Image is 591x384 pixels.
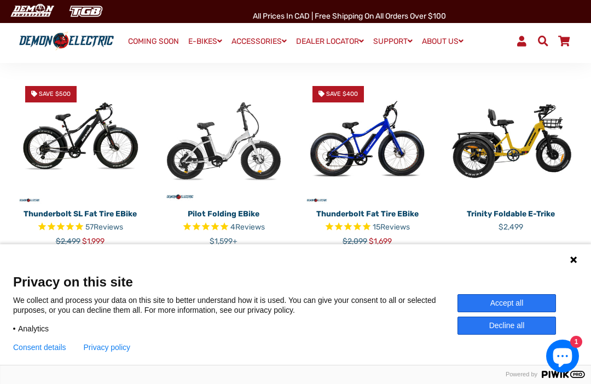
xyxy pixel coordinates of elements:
p: We collect and process your data on this site to better understand how it is used. You can give y... [13,295,457,315]
span: Rated 5.0 out of 5 stars 4 reviews [160,221,288,234]
span: $1,999 [82,237,105,246]
p: Thunderbolt SL Fat Tire eBike [16,208,144,220]
inbox-online-store-chat: Shopify online store chat [543,340,582,375]
img: Thunderbolt SL Fat Tire eBike - Demon Electric [16,77,144,205]
span: Save $400 [326,90,358,98]
a: E-BIKES [184,33,226,49]
span: Analytics [18,324,49,334]
p: Trinity Foldable E-Trike [448,208,575,220]
a: SUPPORT [369,33,416,49]
span: $2,099 [343,237,367,246]
span: Powered by [501,371,542,378]
span: Reviews [380,222,410,232]
img: TGB Canada [63,2,108,20]
img: Trinity Foldable E-Trike [448,77,575,205]
a: ABOUT US [418,33,467,49]
span: Privacy on this site [13,274,578,290]
p: Thunderbolt Fat Tire eBike [304,208,431,220]
img: Demon Electric logo [16,31,117,51]
p: Pilot Folding eBike [160,208,288,220]
span: $1,699 [369,237,392,246]
span: All Prices in CAD | Free shipping on all orders over $100 [253,12,446,21]
a: Thunderbolt SL Fat Tire eBike Rated 4.9 out of 5 stars 57 reviews $2,499 $1,999 [16,204,144,247]
img: Demon Electric [5,2,58,20]
span: 4 reviews [230,222,265,232]
span: 57 reviews [85,222,123,232]
img: Pilot Folding eBike - Demon Electric [160,77,288,205]
a: DEALER LOCATOR [292,33,368,49]
a: Privacy policy [84,343,131,352]
button: Consent details [13,343,66,352]
button: Decline all [457,317,556,335]
a: Trinity Foldable E-Trike $2,499 [448,204,575,233]
a: Thunderbolt Fat Tire eBike Rated 4.8 out of 5 stars 15 reviews $2,099 $1,699 [304,204,431,247]
button: Accept all [457,294,556,312]
span: Save $500 [39,90,71,98]
a: Pilot Folding eBike Rated 5.0 out of 5 stars 4 reviews $1,599+ [160,204,288,247]
a: Thunderbolt SL Fat Tire eBike - Demon Electric Save $500 [16,77,144,205]
span: Reviews [94,222,123,232]
span: $1,599+ [210,237,237,246]
span: Rated 4.9 out of 5 stars 57 reviews [16,221,144,234]
a: Thunderbolt Fat Tire eBike - Demon Electric Save $400 [304,77,431,205]
a: COMING SOON [124,34,183,49]
span: Reviews [235,222,265,232]
span: Rated 4.8 out of 5 stars 15 reviews [304,221,431,234]
a: ACCESSORIES [228,33,291,49]
span: $2,499 [56,237,80,246]
img: Thunderbolt Fat Tire eBike - Demon Electric [304,77,431,205]
span: 15 reviews [373,222,410,232]
span: $2,499 [499,222,523,232]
